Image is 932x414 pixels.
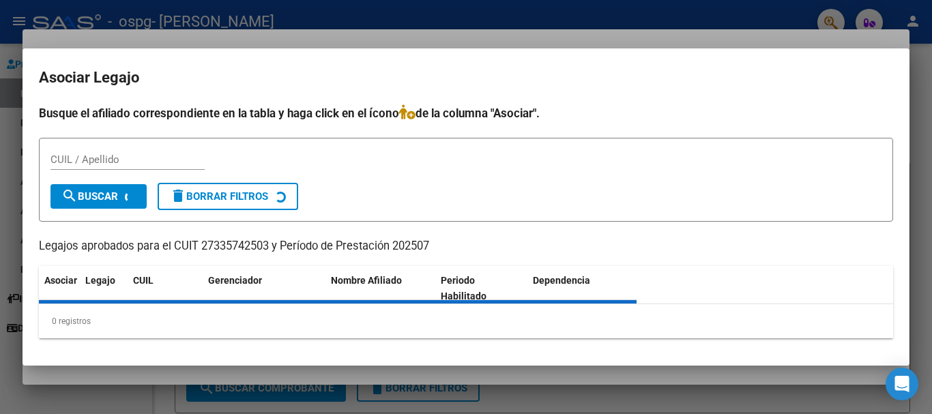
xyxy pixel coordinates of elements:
div: Open Intercom Messenger [886,368,918,400]
span: Nombre Afiliado [331,275,402,286]
datatable-header-cell: Dependencia [527,266,637,311]
mat-icon: search [61,188,78,204]
span: Dependencia [533,275,590,286]
span: Gerenciador [208,275,262,286]
span: Periodo Habilitado [441,275,486,301]
datatable-header-cell: Legajo [80,266,128,311]
button: Borrar Filtros [158,183,298,210]
span: Borrar Filtros [170,190,268,203]
h2: Asociar Legajo [39,65,893,91]
datatable-header-cell: Asociar [39,266,80,311]
h4: Busque el afiliado correspondiente en la tabla y haga click en el ícono de la columna "Asociar". [39,104,893,122]
span: Legajo [85,275,115,286]
mat-icon: delete [170,188,186,204]
datatable-header-cell: Periodo Habilitado [435,266,527,311]
datatable-header-cell: Nombre Afiliado [325,266,435,311]
span: Asociar [44,275,77,286]
datatable-header-cell: Gerenciador [203,266,325,311]
datatable-header-cell: CUIL [128,266,203,311]
p: Legajos aprobados para el CUIT 27335742503 y Período de Prestación 202507 [39,238,893,255]
span: CUIL [133,275,154,286]
div: 0 registros [39,304,893,338]
button: Buscar [50,184,147,209]
span: Buscar [61,190,118,203]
